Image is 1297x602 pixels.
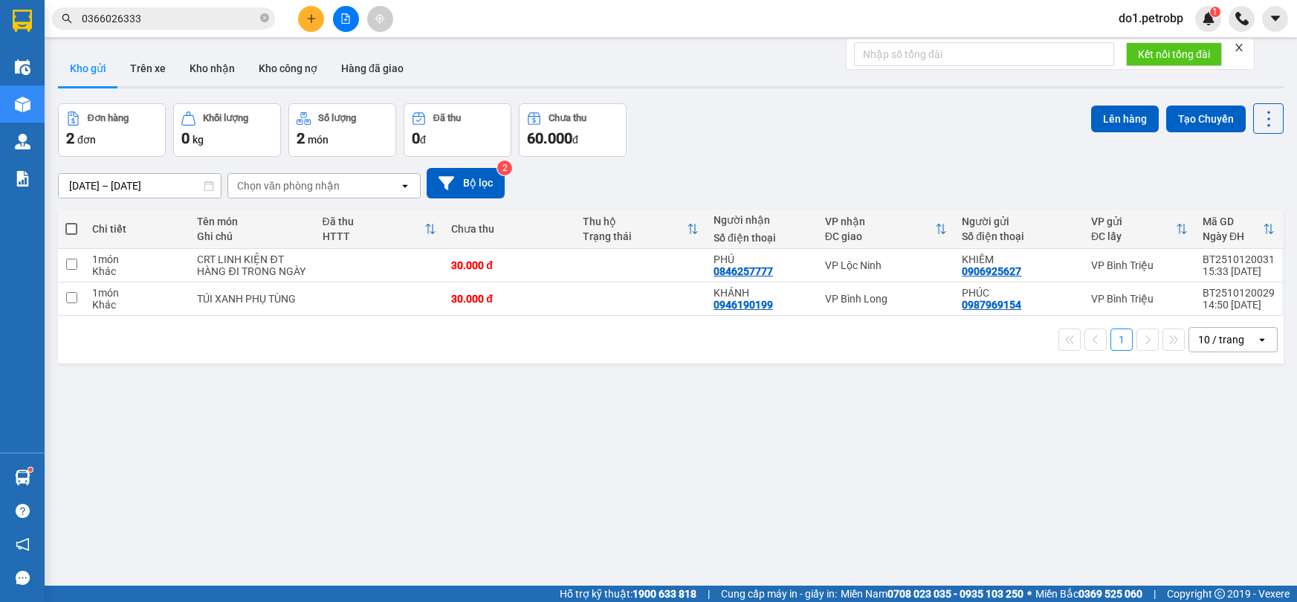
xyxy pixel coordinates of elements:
[59,174,221,198] input: Select a date range.
[714,253,810,265] div: PHÚ
[1269,12,1282,25] span: caret-down
[247,51,329,86] button: Kho công nợ
[412,129,420,147] span: 0
[118,51,178,86] button: Trên xe
[58,103,166,157] button: Đơn hàng2đơn
[1256,334,1268,346] svg: open
[1235,12,1249,25] img: phone-icon
[333,6,359,32] button: file-add
[16,537,30,551] span: notification
[1091,293,1188,305] div: VP Bình Triệu
[88,113,129,123] div: Đơn hàng
[58,51,118,86] button: Kho gửi
[323,230,425,242] div: HTTT
[315,210,444,249] th: Toggle SortBy
[92,299,182,311] div: Khác
[633,588,696,600] strong: 1900 633 818
[818,210,955,249] th: Toggle SortBy
[66,129,74,147] span: 2
[714,265,773,277] div: 0846257777
[962,287,1076,299] div: PHÚC
[260,12,269,26] span: close-circle
[1198,332,1244,347] div: 10 / trang
[575,210,706,249] th: Toggle SortBy
[288,103,396,157] button: Số lượng2món
[92,253,182,265] div: 1 món
[433,113,461,123] div: Đã thu
[16,571,30,585] span: message
[962,230,1076,242] div: Số điện thoại
[340,13,351,24] span: file-add
[367,6,393,32] button: aim
[1262,6,1288,32] button: caret-down
[427,168,505,198] button: Bộ lọc
[1138,46,1210,62] span: Kết nối tổng đài
[841,586,1023,602] span: Miền Nam
[825,230,936,242] div: ĐC giao
[451,293,567,305] div: 30.000 đ
[15,59,30,75] img: warehouse-icon
[197,216,307,227] div: Tên món
[1234,42,1244,53] span: close
[92,265,182,277] div: Khác
[1210,7,1220,17] sup: 1
[197,293,307,305] div: TÚI XANH PHỤ TÙNG
[583,216,687,227] div: Thu hộ
[193,134,204,146] span: kg
[82,10,257,27] input: Tìm tên, số ĐT hoặc mã đơn
[962,216,1076,227] div: Người gửi
[178,51,247,86] button: Kho nhận
[15,97,30,112] img: warehouse-icon
[399,180,411,192] svg: open
[714,299,773,311] div: 0946190199
[1166,106,1246,132] button: Tạo Chuyến
[1154,586,1156,602] span: |
[572,134,578,146] span: đ
[197,230,307,242] div: Ghi chú
[825,216,936,227] div: VP nhận
[560,586,696,602] span: Hỗ trợ kỹ thuật:
[1203,216,1263,227] div: Mã GD
[203,113,248,123] div: Khối lượng
[298,6,324,32] button: plus
[854,42,1114,66] input: Nhập số tổng đài
[1203,287,1275,299] div: BT2510120029
[1203,253,1275,265] div: BT2510120031
[962,265,1021,277] div: 0906925627
[181,129,190,147] span: 0
[451,223,567,235] div: Chưa thu
[15,134,30,149] img: warehouse-icon
[1027,591,1032,597] span: ⚪️
[173,103,281,157] button: Khối lượng0kg
[404,103,511,157] button: Đã thu0đ
[297,129,305,147] span: 2
[420,134,426,146] span: đ
[197,265,307,277] div: HÀNG ĐI TRONG NGÀY
[92,287,182,299] div: 1 món
[375,13,385,24] span: aim
[962,299,1021,311] div: 0987969154
[92,223,182,235] div: Chi tiết
[1214,589,1225,599] span: copyright
[1084,210,1195,249] th: Toggle SortBy
[825,293,948,305] div: VP Bình Long
[1110,328,1133,351] button: 1
[260,13,269,22] span: close-circle
[583,230,687,242] div: Trạng thái
[28,467,33,472] sup: 1
[887,588,1023,600] strong: 0708 023 035 - 0935 103 250
[1078,588,1142,600] strong: 0369 525 060
[1212,7,1217,17] span: 1
[15,171,30,187] img: solution-icon
[1091,259,1188,271] div: VP Bình Triệu
[15,470,30,485] img: warehouse-icon
[451,259,567,271] div: 30.000 đ
[329,51,415,86] button: Hàng đã giao
[77,134,96,146] span: đơn
[549,113,586,123] div: Chưa thu
[1195,210,1282,249] th: Toggle SortBy
[1091,216,1176,227] div: VP gửi
[1202,12,1215,25] img: icon-new-feature
[323,216,425,227] div: Đã thu
[1091,106,1159,132] button: Lên hàng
